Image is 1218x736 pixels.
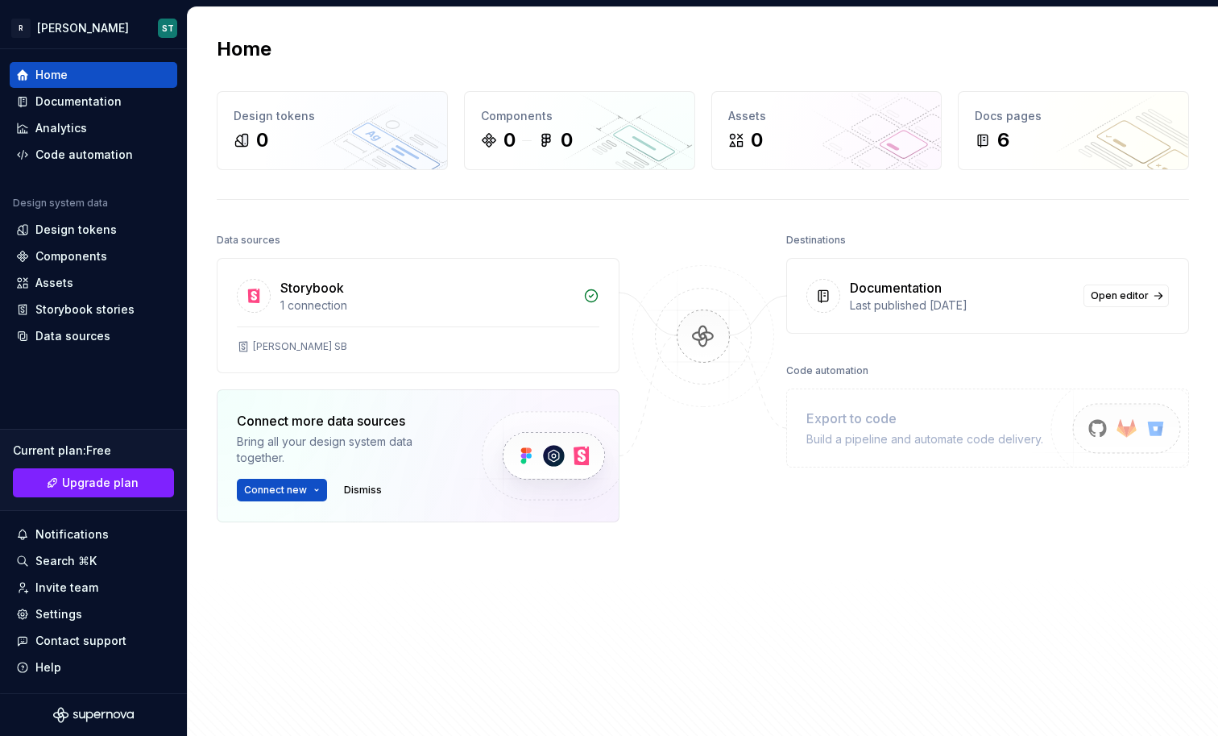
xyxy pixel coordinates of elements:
[975,108,1172,124] div: Docs pages
[10,89,177,114] a: Documentation
[13,468,174,497] a: Upgrade plan
[35,526,109,543] div: Notifications
[1083,285,1169,307] a: Open editor
[10,323,177,349] a: Data sources
[35,222,117,238] div: Design tokens
[35,633,126,649] div: Contact support
[806,409,1043,428] div: Export to code
[10,142,177,168] a: Code automation
[464,91,695,170] a: Components00
[10,522,177,547] button: Notifications
[217,258,619,373] a: Storybook1 connection[PERSON_NAME] SB
[237,479,327,501] button: Connect new
[53,707,134,723] svg: Supernova Logo
[711,91,942,170] a: Assets0
[35,659,61,676] div: Help
[11,19,31,38] div: R
[10,62,177,88] a: Home
[13,443,174,459] div: Current plan : Free
[280,297,574,314] div: 1 connection
[162,22,174,35] div: ST
[35,120,87,136] div: Analytics
[3,10,184,45] button: R[PERSON_NAME]ST
[786,360,868,382] div: Code automation
[234,108,431,124] div: Design tokens
[786,229,846,252] div: Destinations
[237,411,454,430] div: Connect more data sources
[503,127,516,153] div: 0
[35,553,97,569] div: Search ⌘K
[244,484,307,497] span: Connect new
[35,606,82,622] div: Settings
[997,127,1009,153] div: 6
[13,197,108,210] div: Design system data
[337,479,389,501] button: Dismiss
[10,655,177,680] button: Help
[217,91,448,170] a: Design tokens0
[37,20,129,36] div: [PERSON_NAME]
[35,147,133,163] div: Code automation
[217,229,280,252] div: Data sources
[35,580,98,596] div: Invite team
[728,108,926,124] div: Assets
[10,243,177,269] a: Components
[481,108,678,124] div: Components
[217,36,271,62] h2: Home
[35,301,135,318] div: Storybook stories
[237,434,454,466] div: Bring all your design system data together.
[35,328,110,344] div: Data sources
[10,297,177,322] a: Storybook stories
[1091,289,1149,302] span: Open editor
[10,548,177,574] button: Search ⌘K
[344,484,382,497] span: Dismiss
[10,575,177,601] a: Invite team
[256,127,268,153] div: 0
[561,127,573,153] div: 0
[806,431,1043,447] div: Build a pipeline and automate code delivery.
[10,628,177,654] button: Contact support
[850,278,942,297] div: Documentation
[10,270,177,296] a: Assets
[958,91,1189,170] a: Docs pages6
[280,278,344,297] div: Storybook
[10,115,177,141] a: Analytics
[10,601,177,627] a: Settings
[850,297,1074,314] div: Last published [DATE]
[253,340,347,353] div: [PERSON_NAME] SB
[10,217,177,243] a: Design tokens
[35,94,122,110] div: Documentation
[62,475,139,491] span: Upgrade plan
[35,275,73,291] div: Assets
[35,248,107,264] div: Components
[35,67,68,83] div: Home
[751,127,763,153] div: 0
